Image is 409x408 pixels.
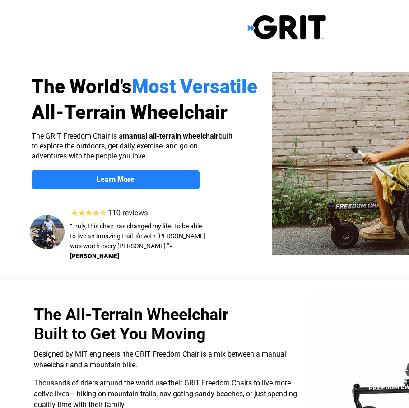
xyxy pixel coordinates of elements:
[34,305,228,343] span: The All-Terrain Wheelchair Built to Get You Moving
[123,132,218,140] strong: manual all-terrain wheelchair
[70,223,205,250] span: “Truly, this chair has changed my life. To be able to live an amazing trail life with [PERSON_NAM...
[32,101,228,123] span: All-Terrain Wheelchair
[32,132,232,160] span: The GRIT Freedom Chair is a built to explore the outdoors, get daily exercise, and go on adventur...
[32,170,200,189] a: Learn More
[32,75,132,97] span: The World's
[34,350,286,369] span: Designed by MIT engineers, the GRIT Freedom Chair is a mix between a manual wheelchair and a moun...
[132,75,257,97] span: Most Versatile
[97,175,135,184] strong: Learn More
